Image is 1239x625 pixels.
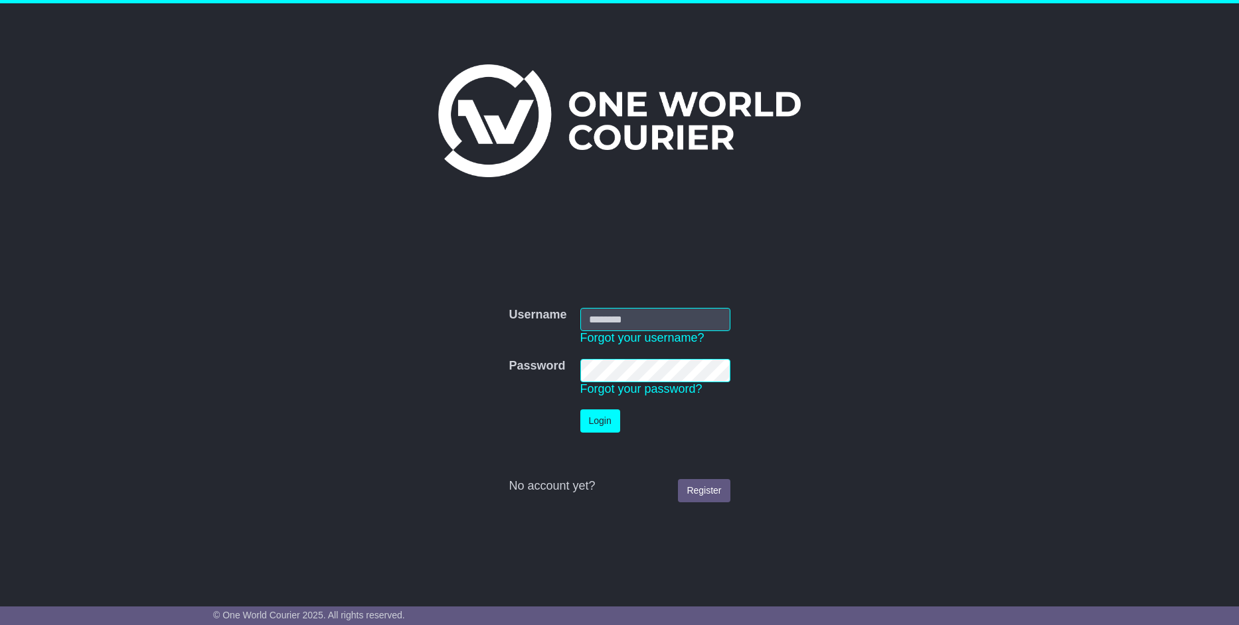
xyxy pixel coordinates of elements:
img: One World [438,64,801,177]
label: Password [509,359,565,374]
a: Register [678,479,730,502]
button: Login [580,409,620,433]
span: © One World Courier 2025. All rights reserved. [213,610,405,620]
a: Forgot your password? [580,382,702,395]
div: No account yet? [509,479,730,494]
a: Forgot your username? [580,331,704,344]
label: Username [509,308,566,322]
